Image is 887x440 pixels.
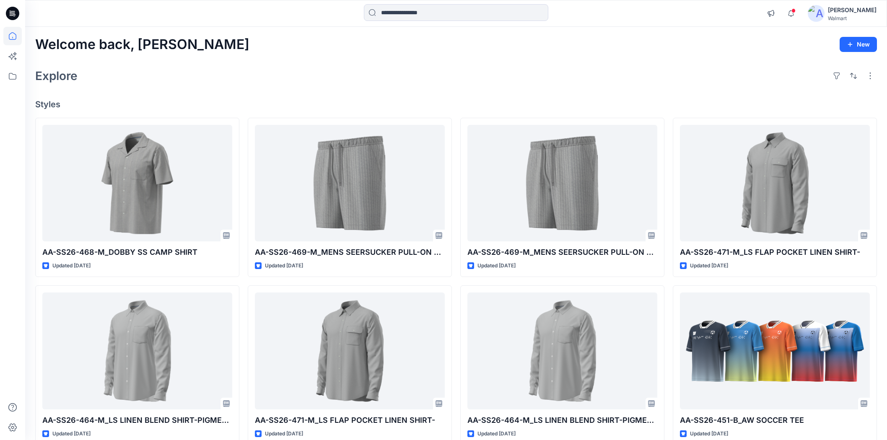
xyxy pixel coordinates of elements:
[255,125,445,241] a: AA-SS26-469-M_MENS SEERSUCKER PULL-ON SHORT
[680,292,870,409] a: AA-SS26-451-B_AW SOCCER TEE
[690,430,728,438] p: Updated [DATE]
[467,414,657,426] p: AA-SS26-464-M_LS LINEN BLEND SHIRT-PIGMENT DYE-
[265,430,303,438] p: Updated [DATE]
[690,261,728,270] p: Updated [DATE]
[42,414,232,426] p: AA-SS26-464-M_LS LINEN BLEND SHIRT-PIGMENT DYE-
[35,37,249,52] h2: Welcome back, [PERSON_NAME]
[467,125,657,241] a: AA-SS26-469-M_MENS SEERSUCKER PULL-ON SHORT
[42,292,232,409] a: AA-SS26-464-M_LS LINEN BLEND SHIRT-PIGMENT DYE-
[680,125,870,241] a: AA-SS26-471-M_LS FLAP POCKET LINEN SHIRT-
[265,261,303,270] p: Updated [DATE]
[52,261,91,270] p: Updated [DATE]
[42,246,232,258] p: AA-SS26-468-M_DOBBY SS CAMP SHIRT
[255,246,445,258] p: AA-SS26-469-M_MENS SEERSUCKER PULL-ON SHORT
[808,5,825,22] img: avatar
[35,69,78,83] h2: Explore
[828,15,877,21] div: Walmart
[680,246,870,258] p: AA-SS26-471-M_LS FLAP POCKET LINEN SHIRT-
[828,5,877,15] div: [PERSON_NAME]
[680,414,870,426] p: AA-SS26-451-B_AW SOCCER TEE
[35,99,877,109] h4: Styles
[477,261,516,270] p: Updated [DATE]
[467,246,657,258] p: AA-SS26-469-M_MENS SEERSUCKER PULL-ON SHORT
[477,430,516,438] p: Updated [DATE]
[255,292,445,409] a: AA-SS26-471-M_LS FLAP POCKET LINEN SHIRT-
[840,37,877,52] button: New
[255,414,445,426] p: AA-SS26-471-M_LS FLAP POCKET LINEN SHIRT-
[467,292,657,409] a: AA-SS26-464-M_LS LINEN BLEND SHIRT-PIGMENT DYE-
[52,430,91,438] p: Updated [DATE]
[42,125,232,241] a: AA-SS26-468-M_DOBBY SS CAMP SHIRT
